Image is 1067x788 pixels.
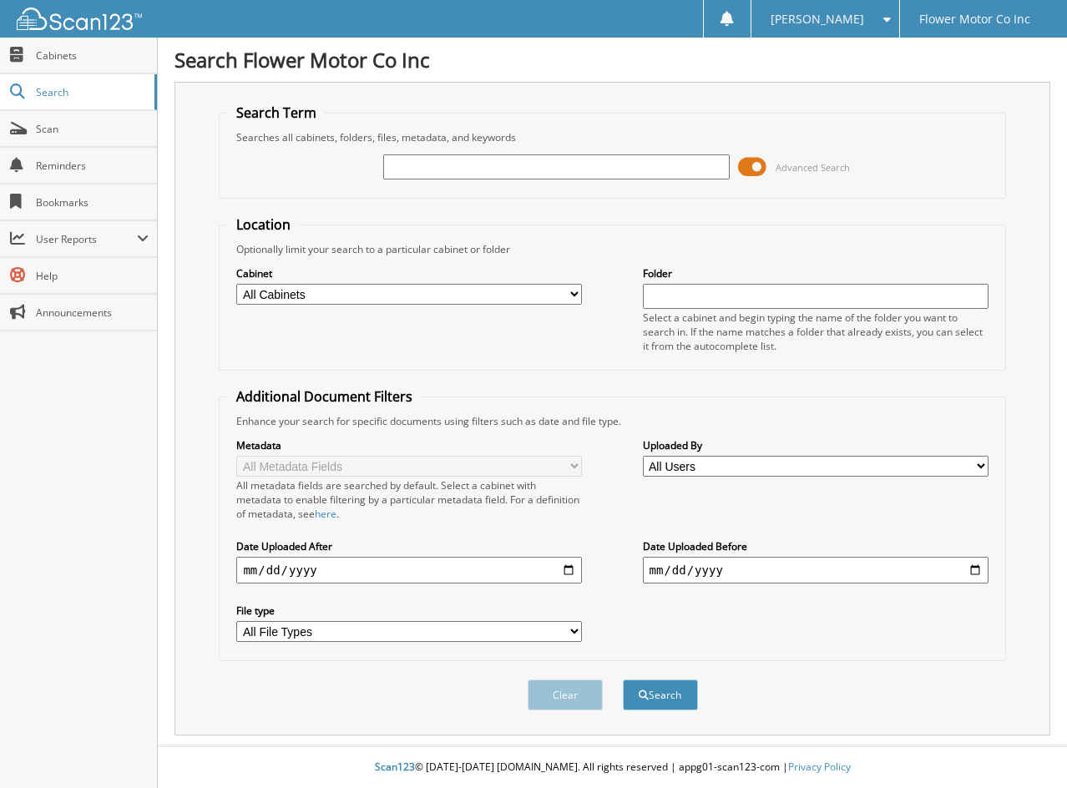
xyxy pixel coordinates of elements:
span: Scan [36,122,149,136]
legend: Search Term [228,104,325,122]
span: Help [36,269,149,283]
legend: Location [228,215,299,234]
span: User Reports [36,232,137,246]
div: All metadata fields are searched by default. Select a cabinet with metadata to enable filtering b... [236,478,582,521]
span: Reminders [36,159,149,173]
button: Search [623,679,698,710]
img: scan123-logo-white.svg [17,8,142,30]
input: start [236,557,582,583]
div: Enhance your search for specific documents using filters such as date and file type. [228,414,996,428]
label: Folder [643,266,989,280]
a: here [315,507,336,521]
span: Flower Motor Co Inc [919,14,1030,24]
div: © [DATE]-[DATE] [DOMAIN_NAME]. All rights reserved | appg01-scan123-com | [158,747,1067,788]
label: Uploaded By [643,438,989,452]
span: Scan123 [375,760,415,774]
span: Announcements [36,306,149,320]
label: Metadata [236,438,582,452]
div: Select a cabinet and begin typing the name of the folder you want to search in. If the name match... [643,311,989,353]
input: end [643,557,989,583]
label: Date Uploaded Before [643,539,989,553]
div: Optionally limit your search to a particular cabinet or folder [228,242,996,256]
span: [PERSON_NAME] [771,14,864,24]
label: Cabinet [236,266,582,280]
h1: Search Flower Motor Co Inc [174,46,1050,73]
legend: Additional Document Filters [228,387,421,406]
label: Date Uploaded After [236,539,582,553]
span: Advanced Search [776,161,850,174]
span: Cabinets [36,48,149,63]
span: Bookmarks [36,195,149,210]
div: Searches all cabinets, folders, files, metadata, and keywords [228,130,996,144]
a: Privacy Policy [788,760,851,774]
span: Search [36,85,146,99]
button: Clear [528,679,603,710]
label: File type [236,604,582,618]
